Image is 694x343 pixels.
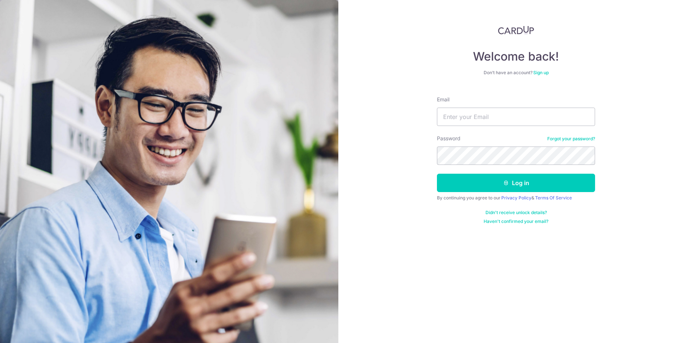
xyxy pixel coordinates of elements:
a: Haven't confirmed your email? [484,219,548,224]
a: Terms Of Service [535,195,572,201]
a: Forgot your password? [547,136,595,142]
label: Password [437,135,460,142]
div: By continuing you agree to our & [437,195,595,201]
label: Email [437,96,449,103]
button: Log in [437,174,595,192]
a: Privacy Policy [501,195,531,201]
img: CardUp Logo [498,26,534,35]
input: Enter your Email [437,108,595,126]
h4: Welcome back! [437,49,595,64]
div: Don’t have an account? [437,70,595,76]
a: Didn't receive unlock details? [485,210,547,216]
a: Sign up [533,70,549,75]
